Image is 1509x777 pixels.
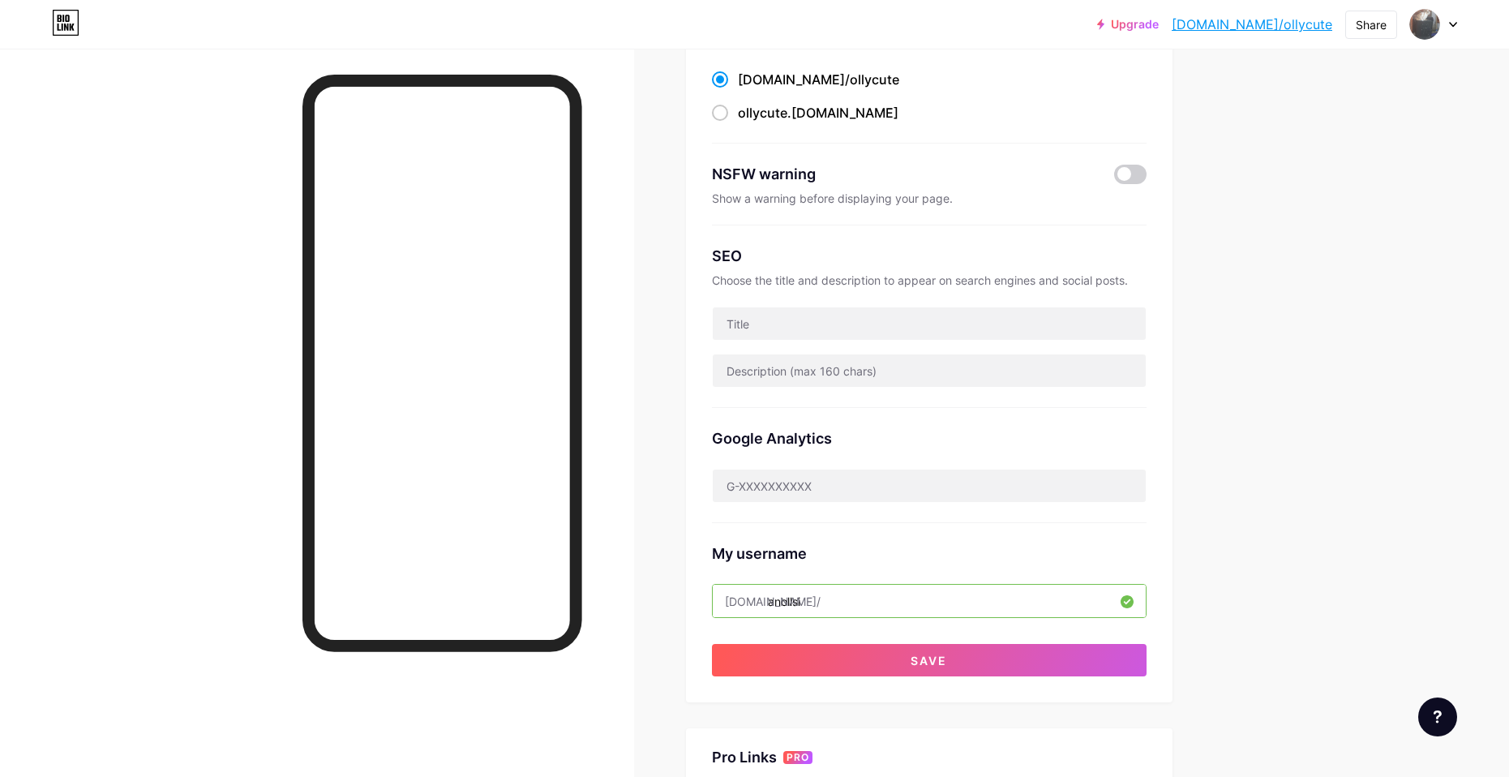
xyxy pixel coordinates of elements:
input: username [713,585,1146,617]
input: Title [713,307,1146,340]
button: Save [712,644,1147,676]
div: Share [1356,16,1387,33]
div: Google Analytics [712,427,1147,449]
div: SEO [712,245,1147,267]
span: ollycute [850,71,899,88]
input: Description (max 160 chars) [713,354,1146,387]
a: [DOMAIN_NAME]/ollycute [1172,15,1332,34]
div: NSFW warning [712,163,1091,185]
div: My username [712,543,1147,565]
div: Show a warning before displaying your page. [712,191,1147,205]
div: [DOMAIN_NAME]/ [738,70,899,89]
div: .[DOMAIN_NAME] [738,103,898,122]
input: G-XXXXXXXXXX [713,470,1146,502]
span: ollycute [738,105,787,121]
div: Pro Links [712,748,777,767]
img: ollycute [1409,9,1440,40]
span: Save [911,654,947,668]
div: [DOMAIN_NAME]/ [725,593,821,610]
span: PRO [787,751,809,764]
div: Choose the title and description to appear on search engines and social posts. [712,273,1147,287]
a: Upgrade [1097,18,1159,31]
